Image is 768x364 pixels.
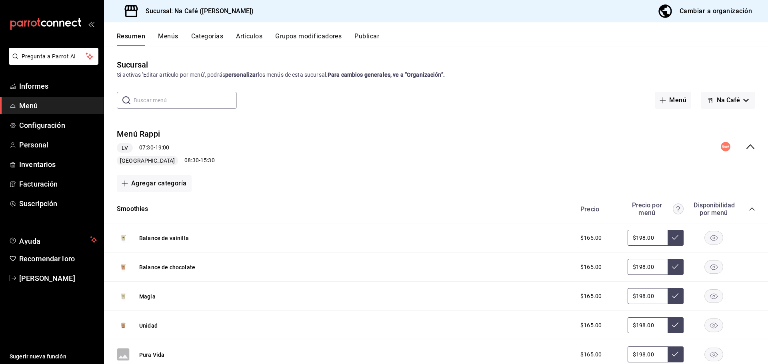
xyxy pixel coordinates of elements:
[19,101,38,110] font: Menú
[139,263,195,271] button: Balance de chocolate
[749,206,755,212] button: collapse-category-row
[628,230,668,246] input: Sin ajuste
[154,144,155,151] font: -
[117,32,768,46] div: pestañas de navegación
[117,128,160,140] button: Menú Rappi
[199,157,200,163] font: -
[19,82,48,90] font: Informes
[354,32,379,40] font: Publicar
[580,321,602,330] span: $165.00
[19,160,56,169] font: Inventarios
[155,144,170,151] font: 19:00
[200,157,215,163] font: 15:30
[628,288,668,304] input: Sin ajuste
[701,92,755,109] button: Na Café
[717,96,740,104] font: Na Café
[10,353,66,360] font: Sugerir nueva función
[139,292,156,300] button: Magia
[680,7,752,15] font: Cambiar a organización
[669,96,686,104] font: Menú
[258,72,328,78] font: los menús de esta sucursal.
[19,141,48,149] font: Personal
[104,121,768,172] div: colapsar-fila-del-menú
[628,346,668,362] input: Sin ajuste
[184,157,199,163] font: 08:30
[628,317,668,333] input: Sin ajuste
[19,274,75,282] font: [PERSON_NAME]
[139,322,158,330] button: Unidad
[117,129,160,139] font: Menú Rappi
[139,234,189,242] button: Balance de vainilla
[146,7,254,15] font: Sucursal: Na Café ([PERSON_NAME])
[117,72,225,78] font: Si activas 'Editar artículo por menú', podrás
[580,292,602,300] span: $165.00
[19,180,58,188] font: Facturación
[134,92,237,108] input: Buscar menú
[236,32,262,40] font: Artículos
[19,199,57,208] font: Suscripción
[139,144,154,151] font: 07:30
[694,201,734,217] div: Disponibilidad por menú
[22,53,76,60] font: Pregunta a Parrot AI
[19,255,75,263] font: Recomendar loro
[580,234,602,242] span: $165.00
[120,157,175,164] font: [GEOGRAPHIC_DATA]
[328,72,445,78] font: Para cambios generales, ve a “Organización”.
[572,205,624,213] div: Precio
[628,259,668,275] input: Sin ajuste
[158,32,178,40] font: Menús
[655,92,691,109] button: Menú
[19,121,65,129] font: Configuración
[117,290,130,302] img: Preview
[580,263,602,271] span: $165.00
[88,21,94,27] button: abrir_cajón_menú
[139,351,164,359] button: Pura Vida
[117,231,130,244] img: Preview
[225,72,258,78] font: personalizar
[117,261,130,273] img: Preview
[275,32,342,40] font: Grupos modificadores
[580,350,602,359] span: $165.00
[6,58,98,66] a: Pregunta a Parrot AI
[117,175,192,192] button: Agregar categoría
[117,319,130,332] img: Preview
[19,237,41,245] font: Ayuda
[9,48,98,65] button: Pregunta a Parrot AI
[117,205,148,214] button: Smoothies
[117,32,145,40] font: Resumen
[117,60,148,70] font: Sucursal
[191,32,224,40] font: Categorías
[628,201,684,217] div: Precio por menú
[122,145,128,151] font: LV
